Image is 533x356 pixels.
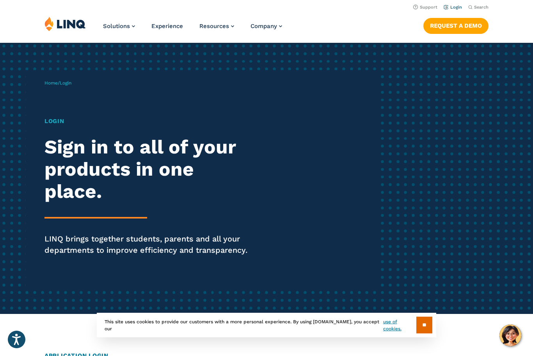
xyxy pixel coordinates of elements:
[44,80,71,86] span: /
[413,5,437,10] a: Support
[199,23,234,30] a: Resources
[251,23,282,30] a: Company
[44,136,250,202] h2: Sign in to all of your products in one place.
[383,318,416,332] a: use of cookies.
[251,23,277,30] span: Company
[103,23,135,30] a: Solutions
[499,324,521,346] button: Hello, have a question? Let’s chat.
[60,80,71,86] span: Login
[468,4,489,10] button: Open Search Bar
[444,5,462,10] a: Login
[97,313,436,337] div: This site uses cookies to provide our customers with a more personal experience. By using [DOMAIN...
[44,117,250,126] h1: Login
[103,16,282,42] nav: Primary Navigation
[103,23,130,30] span: Solutions
[44,16,86,31] img: LINQ | K‑12 Software
[474,5,489,10] span: Search
[44,233,250,256] p: LINQ brings together students, parents and all your departments to improve efficiency and transpa...
[423,18,489,33] a: Request a Demo
[151,23,183,30] a: Experience
[423,16,489,33] nav: Button Navigation
[44,80,58,86] a: Home
[199,23,229,30] span: Resources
